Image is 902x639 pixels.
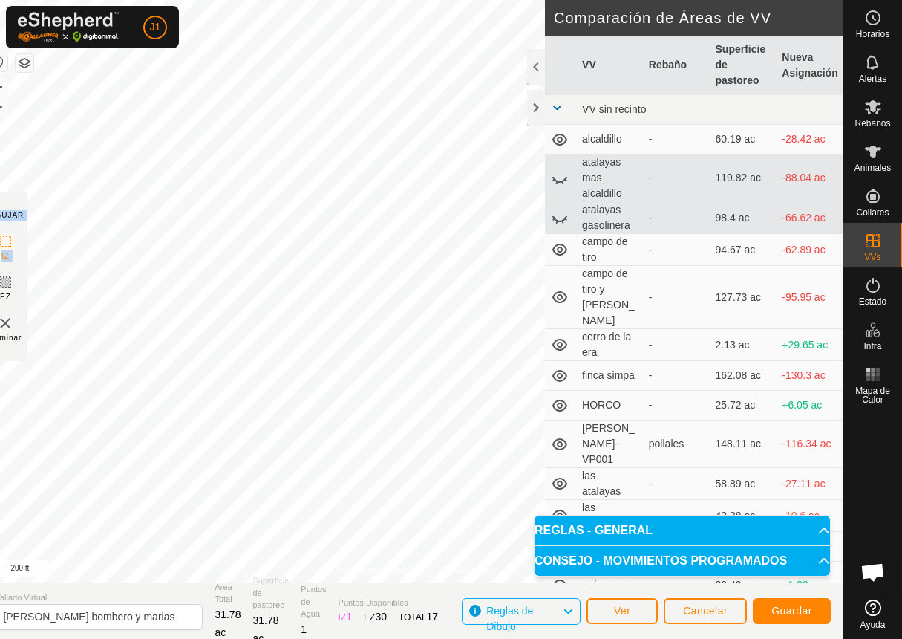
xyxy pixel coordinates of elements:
td: 148.11 ac [710,421,777,468]
td: [PERSON_NAME]-VP001 [576,421,643,468]
div: - [649,290,704,305]
td: -116.34 ac [776,421,843,468]
span: Alertas [859,74,886,83]
td: -10.6 ac [776,500,843,532]
p-accordion-header: CONSEJO - MOVIMIENTOS PROGRAMADOS [535,546,830,576]
span: Reglas de Dibujo [486,605,533,632]
td: alcaldillo [576,125,643,155]
a: Ayuda [843,594,902,635]
div: - [649,398,704,413]
span: 31.78 ac [215,609,241,638]
span: Puntos Disponibles [339,597,439,609]
div: TOTAL [399,609,438,625]
td: +29.65 ac [776,329,843,361]
td: -28.42 ac [776,125,843,155]
span: 1 [301,623,307,635]
span: IZ [1,250,10,262]
span: Área Total [215,581,241,606]
td: 162.08 ac [710,361,777,391]
div: - [649,368,704,383]
span: 1 [346,611,352,623]
td: -88.04 ac [776,155,843,202]
span: Collares [856,208,889,217]
td: HORCO [576,391,643,421]
span: Infra [863,342,881,351]
td: 98.4 ac [710,202,777,234]
span: Guardar [771,605,812,617]
span: J1 [150,19,161,35]
span: 17 [427,611,439,623]
td: las charquillas [576,500,643,532]
td: 60.19 ac [710,125,777,155]
a: Política de Privacidad [336,563,422,577]
td: 94.67 ac [710,234,777,266]
span: VVs [864,253,880,262]
span: 30 [375,611,387,623]
div: IZ [339,609,352,625]
button: Ver [586,598,658,624]
span: Horarios [856,30,889,39]
td: finca simpa [576,361,643,391]
div: pollales [649,436,704,452]
span: Estado [859,297,886,306]
button: Guardar [753,598,831,624]
span: Puntos de Agua [301,583,326,620]
th: Rebaño [643,36,710,95]
td: 119.82 ac [710,155,777,202]
div: - [649,132,704,147]
td: campo de tiro [576,234,643,266]
div: - [649,210,704,226]
td: cerro de la era [576,329,643,361]
td: -95.95 ac [776,266,843,329]
span: Rebaños [854,119,890,128]
span: CONSEJO - MOVIMIENTOS PROGRAMADOS [535,555,787,567]
th: VV [576,36,643,95]
td: campo de tiro y [PERSON_NAME] [576,266,643,329]
td: -66.62 ac [776,202,843,234]
span: Cancelar [683,605,728,617]
img: Logo Gallagher [18,12,119,42]
button: Capas del Mapa [16,54,33,72]
div: - [649,242,704,258]
div: - [649,508,704,524]
th: Superficie de pastoreo [710,36,777,95]
a: Contáctenos [439,563,489,577]
td: atalayas mas alcaldillo [576,155,643,202]
td: -62.89 ac [776,234,843,266]
div: - [649,476,704,492]
span: Mapa de Calor [847,386,898,404]
td: 42.38 ac [710,500,777,532]
span: Ver [614,605,631,617]
span: VV sin recinto [582,103,646,115]
td: 2.13 ac [710,329,777,361]
span: Ayuda [860,620,886,629]
td: +6.05 ac [776,391,843,421]
td: 25.72 ac [710,391,777,421]
td: -27.11 ac [776,468,843,500]
div: - [649,170,704,186]
div: EZ [364,609,387,625]
h2: Comparación de Áreas de VV [554,9,843,27]
th: Nueva Asignación [776,36,843,95]
span: Animales [854,163,891,172]
div: - [649,337,704,353]
span: Superficie de pastoreo [252,574,289,612]
button: Cancelar [664,598,747,624]
td: las atalayas [576,468,643,500]
td: 58.89 ac [710,468,777,500]
td: atalayas gasolinera [576,202,643,234]
p-accordion-header: REGLAS - GENERAL [535,516,830,545]
span: REGLAS - GENERAL [535,525,653,536]
div: Chat abierto [851,550,895,594]
td: -130.3 ac [776,361,843,391]
td: 127.73 ac [710,266,777,329]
